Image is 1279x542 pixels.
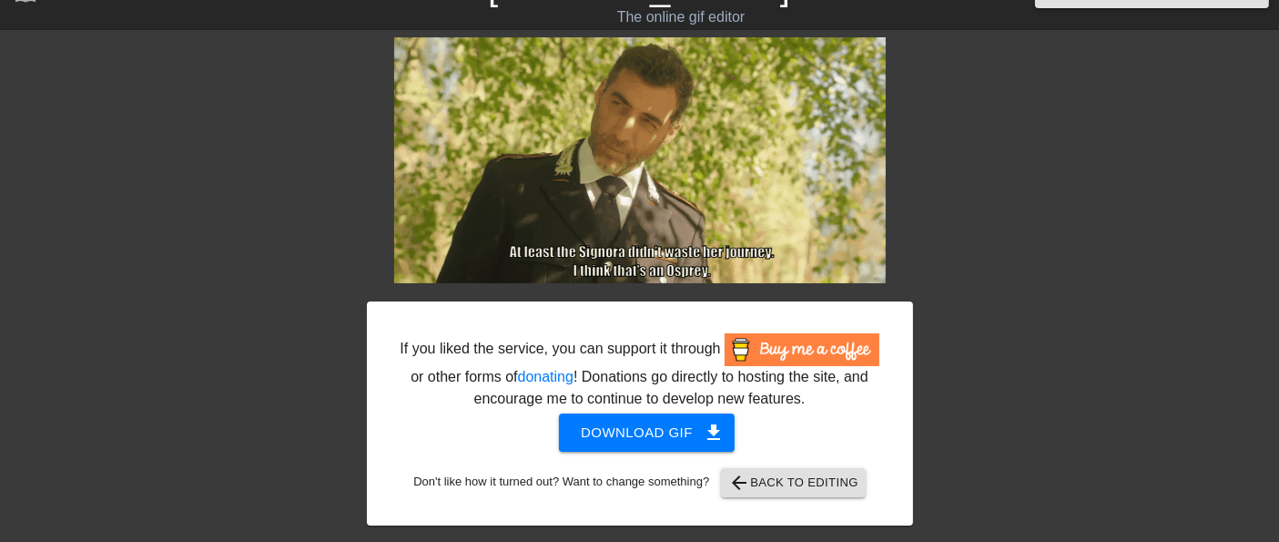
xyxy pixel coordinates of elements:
[559,414,735,452] button: Download gif
[721,468,866,497] button: Back to Editing
[703,422,725,444] span: get_app
[395,468,885,497] div: Don't like how it turned out? Want to change something?
[394,37,886,283] img: L3vU11hF.gif
[725,333,879,366] img: Buy Me A Coffee
[518,369,574,384] a: donating
[544,424,735,439] a: Download gif
[435,6,926,28] div: The online gif editor
[399,333,881,410] div: If you liked the service, you can support it through or other forms of ! Donations go directly to...
[728,472,750,494] span: arrow_back
[581,421,713,445] span: Download gif
[728,472,858,494] span: Back to Editing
